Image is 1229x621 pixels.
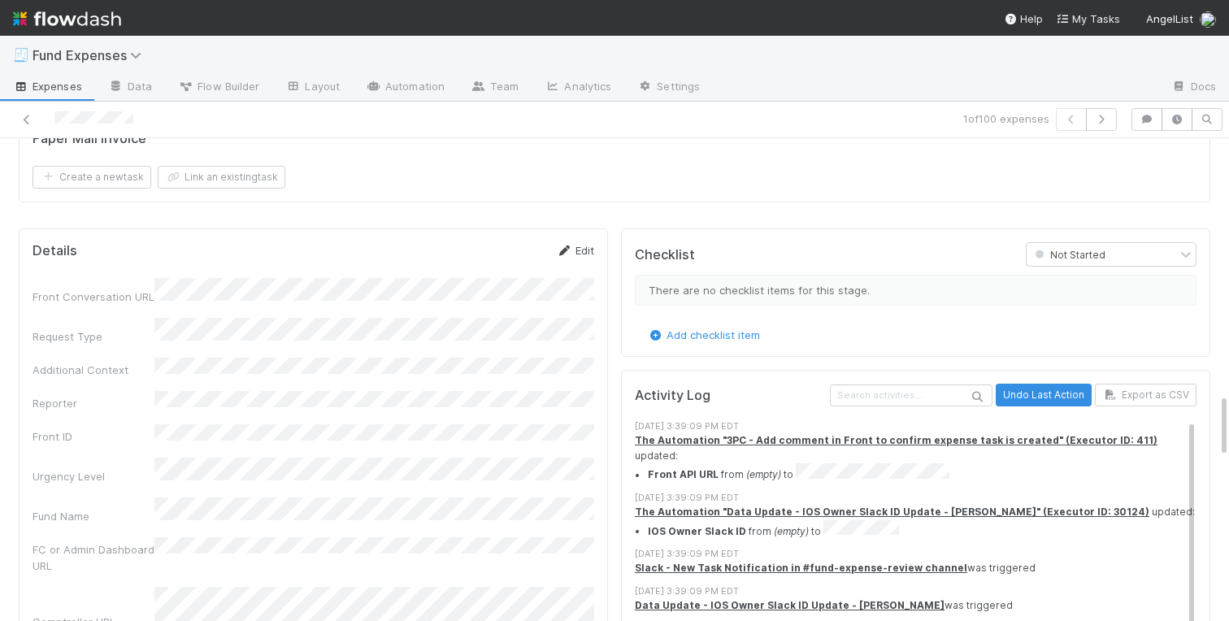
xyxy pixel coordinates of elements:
div: Help [1004,11,1043,27]
span: Flow Builder [178,78,259,94]
div: was triggered [635,598,1196,613]
div: Request Type [33,328,154,345]
a: Edit [556,244,594,257]
div: [DATE] 3:39:09 PM EDT [635,584,1196,598]
div: [DATE] 3:39:09 PM EDT [635,547,1196,561]
a: My Tasks [1056,11,1120,27]
h5: Paper Mail Invoice [33,131,146,147]
a: Automation [353,75,458,101]
h5: Activity Log [635,388,827,404]
span: My Tasks [1056,12,1120,25]
button: Export as CSV [1095,384,1196,406]
a: Docs [1158,75,1229,101]
input: Search activities... [830,384,992,406]
a: Analytics [532,75,624,101]
h5: Details [33,243,77,259]
div: Front Conversation URL [33,289,154,305]
span: Expenses [13,78,82,94]
a: Team [458,75,532,101]
span: AngelList [1146,12,1193,25]
span: 1 of 100 expenses [963,111,1049,127]
li: from to [648,520,1196,540]
div: [DATE] 3:39:09 PM EDT [635,491,1196,505]
div: updated: [635,505,1196,539]
img: logo-inverted-e16ddd16eac7371096b0.svg [13,5,121,33]
div: [DATE] 3:39:09 PM EDT [635,419,1196,433]
div: There are no checklist items for this stage. [635,275,1196,306]
a: Add checklist item [647,328,760,341]
span: Fund Expenses [33,47,150,63]
span: 🧾 [13,48,29,62]
a: Data [95,75,165,101]
em: (empty) [746,469,781,481]
div: Fund Name [33,508,154,524]
a: The Automation "3PC - Add comment in Front to confirm expense task is created" (Executor ID: 411) [635,434,1157,446]
div: Reporter [33,395,154,411]
div: Additional Context [33,362,154,378]
div: FC or Admin Dashboard URL [33,541,154,574]
a: The Automation "Data Update - IOS Owner Slack ID Update - [PERSON_NAME]" (Executor ID: 30124) [635,506,1149,518]
em: (empty) [774,525,809,537]
strong: IOS Owner Slack ID [648,525,746,537]
a: Slack - New Task Notification in #fund-expense-review channel [635,562,967,574]
div: Front ID [33,428,154,445]
button: Link an existingtask [158,166,285,189]
h5: Checklist [635,247,695,263]
strong: Front API URL [648,469,719,481]
li: from to [648,463,1196,483]
a: Flow Builder [165,75,272,101]
button: Create a newtask [33,166,151,189]
button: Undo Last Action [996,384,1092,406]
img: avatar_abca0ba5-4208-44dd-8897-90682736f166.png [1200,11,1216,28]
div: updated: [635,433,1196,483]
span: Not Started [1031,249,1105,261]
a: Settings [624,75,713,101]
div: Urgency Level [33,468,154,484]
a: Data Update - IOS Owner Slack ID Update - [PERSON_NAME] [635,599,945,611]
div: was triggered [635,561,1196,575]
a: Layout [272,75,353,101]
